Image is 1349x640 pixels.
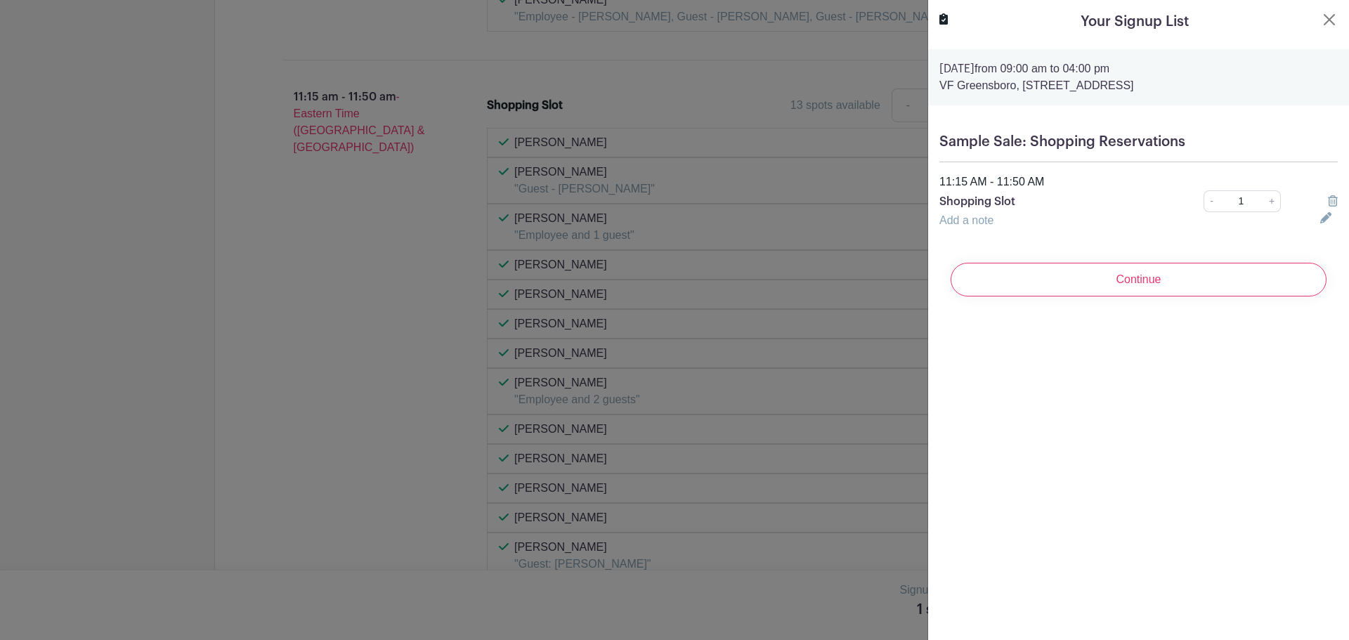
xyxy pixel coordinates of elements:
[1204,190,1219,212] a: -
[951,263,1327,296] input: Continue
[1081,11,1189,32] h5: Your Signup List
[931,174,1346,190] div: 11:15 AM - 11:50 AM
[939,60,1338,77] p: from 09:00 am to 04:00 pm
[939,77,1338,94] p: VF Greensboro, [STREET_ADDRESS]
[1321,11,1338,28] button: Close
[1263,190,1281,212] a: +
[939,133,1338,150] h5: Sample Sale: Shopping Reservations
[939,214,993,226] a: Add a note
[939,63,975,74] strong: [DATE]
[939,193,1165,210] p: Shopping Slot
